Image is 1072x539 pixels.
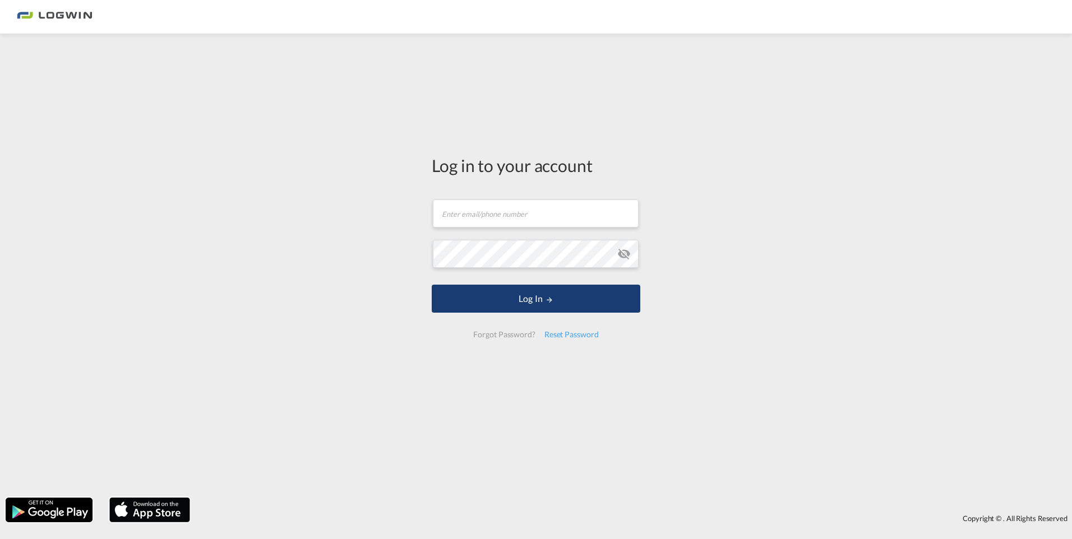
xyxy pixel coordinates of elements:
md-icon: icon-eye-off [617,247,631,261]
input: Enter email/phone number [433,199,639,227]
img: apple.png [108,496,191,523]
div: Log in to your account [432,154,640,177]
div: Reset Password [540,324,603,345]
button: LOGIN [432,285,640,313]
div: Copyright © . All Rights Reserved [196,509,1072,528]
img: bc73a0e0d8c111efacd525e4c8ad7d32.png [17,4,93,30]
img: google.png [4,496,94,523]
div: Forgot Password? [469,324,539,345]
